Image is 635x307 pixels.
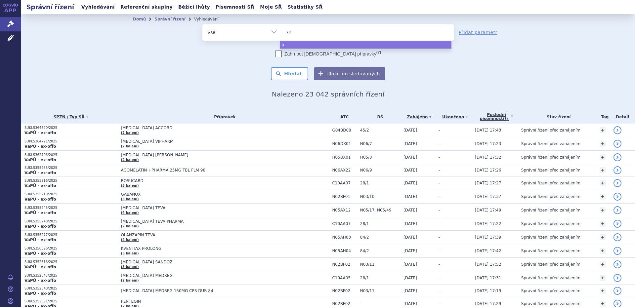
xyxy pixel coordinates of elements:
[154,17,186,21] a: Správní řízení
[600,141,606,147] a: +
[614,274,621,282] a: detail
[439,128,440,133] span: -
[121,131,139,134] a: (2 balení)
[24,126,117,130] p: SUKLS364620/2025
[600,234,606,240] a: +
[439,155,440,160] span: -
[275,51,381,57] label: Zahrnout [DEMOGRAPHIC_DATA] přípravky
[610,110,635,124] th: Detail
[79,3,117,12] a: Vyhledávání
[133,17,146,21] a: Domů
[332,168,357,173] span: N06AX22
[360,288,400,293] span: N03/11
[24,260,117,264] p: SUKLS352816/2025
[24,246,117,251] p: SUKLS350696/2025
[614,220,621,228] a: detail
[521,301,580,306] span: Správní řízení před zahájením
[521,288,580,293] span: Správní řízení před zahájením
[403,249,417,253] span: [DATE]
[24,153,117,157] p: SUKLS362706/2025
[121,206,286,210] span: [MEDICAL_DATA] TEVA
[521,221,580,226] span: Správní řízení před zahájením
[360,208,400,212] span: N05/17, N05/49
[475,181,501,185] span: [DATE] 17:27
[475,194,501,199] span: [DATE] 17:37
[121,246,286,251] span: KVENTIAX PROLONG
[360,141,400,146] span: N06/7
[403,208,417,212] span: [DATE]
[614,140,621,148] a: detail
[121,260,286,264] span: [MEDICAL_DATA] SANDOZ
[24,144,56,149] strong: VaPÚ - ex-offo
[360,221,400,226] span: 28/1
[271,67,308,80] button: Hledat
[121,219,286,224] span: [MEDICAL_DATA] TEVA PHARMA
[121,251,139,255] a: (5 balení)
[614,126,621,134] a: detail
[24,178,117,183] p: SUKLS355216/2025
[614,206,621,214] a: detail
[24,286,117,291] p: SUKLS352848/2025
[475,276,501,280] span: [DATE] 17:31
[614,287,621,295] a: detail
[600,194,606,200] a: +
[521,249,580,253] span: Správní řízení před zahájením
[376,50,381,55] abbr: (?)
[475,288,501,293] span: [DATE] 17:19
[596,110,610,124] th: Tag
[332,262,357,267] span: N02BF02
[459,29,497,36] a: Přidat parametr
[21,2,79,12] h2: Správní řízení
[24,211,56,215] strong: VaPÚ - ex-offo
[475,301,501,306] span: [DATE] 17:29
[439,181,440,185] span: -
[403,141,417,146] span: [DATE]
[332,249,357,253] span: N05AH04
[24,219,117,224] p: SUKLS355248/2025
[360,276,400,280] span: 28/1
[24,291,56,296] strong: VaPÚ - ex-offo
[121,288,286,293] span: [MEDICAL_DATA] MEDREG 150MG CPS DUR 84
[475,249,501,253] span: [DATE] 17:42
[614,260,621,268] a: detail
[439,301,440,306] span: -
[521,128,580,133] span: Správní řízení před zahájením
[475,221,501,226] span: [DATE] 17:22
[439,168,440,173] span: -
[403,235,417,240] span: [DATE]
[332,181,357,185] span: C10AA07
[614,193,621,201] a: detail
[360,235,400,240] span: 84/2
[332,155,357,160] span: H05BX01
[475,128,501,133] span: [DATE] 17:43
[600,248,606,254] a: +
[403,168,417,173] span: [DATE]
[121,299,286,304] span: PENTEGIN
[194,14,227,24] li: Vyhledávání
[600,207,606,213] a: +
[332,208,357,212] span: N05AX12
[121,211,139,214] a: (4 balení)
[176,3,212,12] a: Běžící lhůty
[121,178,286,183] span: ROSUCARD
[332,301,357,306] span: N02BF02
[117,110,329,124] th: Přípravek
[24,233,117,237] p: SUKLS355277/2025
[439,276,440,280] span: -
[614,179,621,187] a: detail
[521,141,580,146] span: Správní řízení před zahájením
[521,262,580,267] span: Správní řízení před zahájením
[439,288,440,293] span: -
[521,181,580,185] span: Správní řízení před zahájením
[121,279,139,282] a: (2 balení)
[272,90,384,98] span: Nalezeno 23 042 správních řízení
[24,131,56,135] strong: VaPÚ - ex-offo
[600,301,606,307] a: +
[332,221,357,226] span: C10AA07
[475,168,501,173] span: [DATE] 17:26
[503,117,508,121] abbr: (?)
[24,158,56,162] strong: VaPÚ - ex-offo
[360,262,400,267] span: N03/11
[121,168,286,173] span: AGOMELATIN +PHARMA 25MG TBL FLM 98
[521,208,580,212] span: Správní řízení před zahájením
